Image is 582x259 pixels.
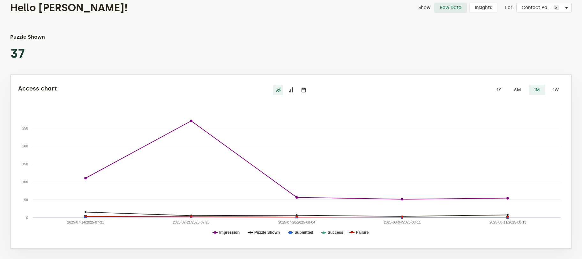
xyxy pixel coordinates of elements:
[22,144,28,148] text: 200
[10,33,65,41] h3: Puzzle Shown
[328,230,343,235] text: Success
[434,3,467,13] label: Raw Data
[10,1,378,14] h1: Hello [PERSON_NAME]!
[219,230,240,235] text: Impression
[67,220,104,224] text: 2025-07-14/2025-07-21
[26,216,28,220] text: 0
[418,5,432,10] label: Show:
[491,85,506,95] label: 1Y
[10,46,65,61] p: 37
[356,230,369,235] text: Failure
[469,3,497,13] label: Insights
[22,162,28,166] text: 150
[522,5,554,10] span: Contact Page
[509,85,526,95] label: 6M
[22,126,28,130] text: 250
[489,220,526,224] text: 2025-08-11/2025-08-13
[278,220,315,224] text: 2025-07-28/2025-08-04
[384,220,421,224] text: 2025-08-04/2025-08-11
[24,198,28,202] text: 50
[254,230,280,235] text: Puzzle Shown
[529,85,545,95] label: 1M
[18,85,200,92] h2: Access chart
[295,230,313,235] text: Submitted
[173,220,210,224] text: 2025-07-21/2025-07-28
[548,85,564,95] label: 1W
[505,5,514,10] label: For:
[22,180,28,184] text: 100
